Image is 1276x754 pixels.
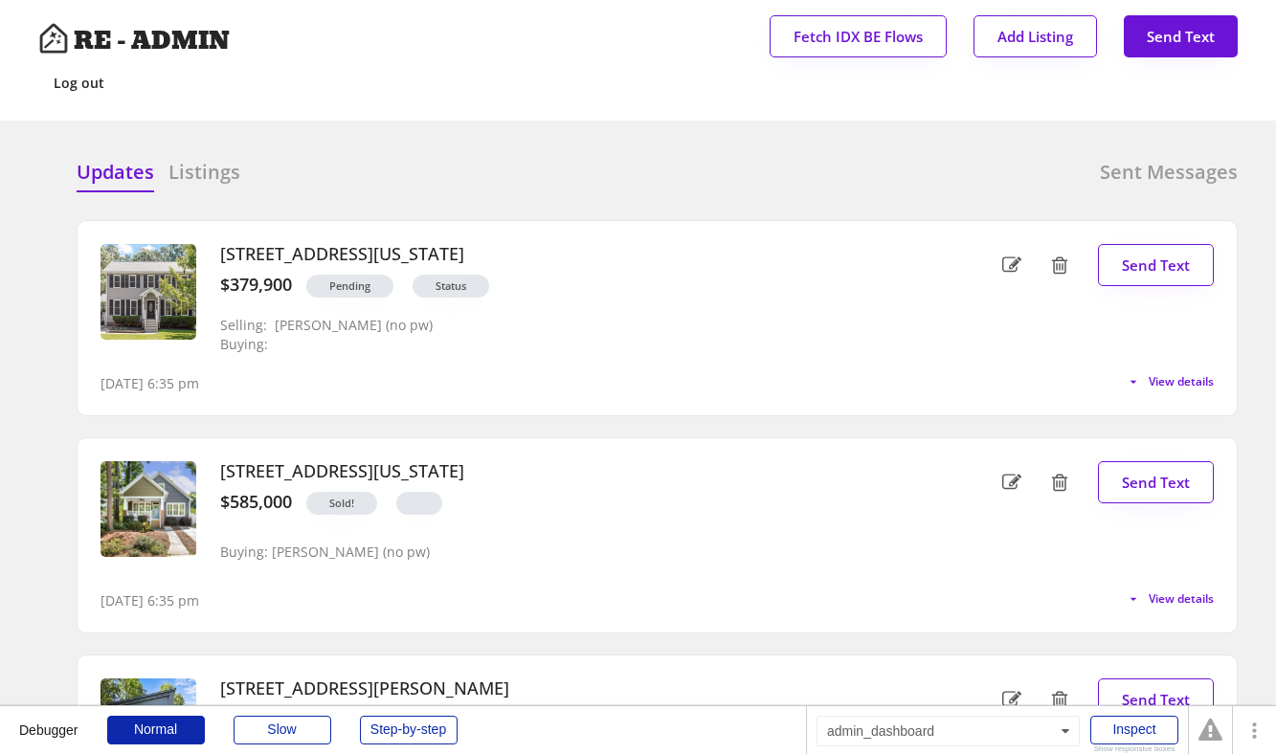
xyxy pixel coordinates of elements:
[101,461,196,557] img: 20250827174111946291000000-o.jpg
[1098,244,1214,286] button: Send Text
[1124,15,1238,57] button: Send Text
[1149,376,1214,388] span: View details
[220,461,916,482] h3: [STREET_ADDRESS][US_STATE]
[220,492,292,513] div: $585,000
[74,29,230,54] h4: RE - ADMIN
[101,374,199,393] div: [DATE] 6:35 pm
[220,244,916,265] h3: [STREET_ADDRESS][US_STATE]
[1126,374,1214,389] button: View details
[1126,591,1214,607] button: View details
[101,591,199,610] div: [DATE] 6:35 pm
[220,678,916,699] h3: [STREET_ADDRESS][PERSON_NAME]
[234,716,331,744] div: Slow
[1100,159,1238,186] h6: Sent Messages
[1090,716,1178,744] div: Inspect
[101,244,196,340] img: 20250724172752824132000000-o.jpg
[220,318,433,334] div: Selling: [PERSON_NAME] (no pw)
[220,337,293,353] div: Buying:
[77,159,154,186] h6: Updates
[168,159,240,186] h6: Listings
[306,275,393,298] button: Pending
[1098,461,1214,503] button: Send Text
[220,544,430,561] div: Buying: [PERSON_NAME] (no pw)
[38,23,69,54] img: Artboard%201%20copy%203.svg
[1098,678,1214,721] button: Send Text
[360,716,458,744] div: Step-by-step
[817,716,1080,746] div: admin_dashboard
[974,15,1097,57] button: Add Listing
[306,492,377,515] button: Sold!
[413,275,489,298] button: Status
[1090,745,1178,753] div: Show responsive boxes
[1149,593,1214,605] span: View details
[107,716,205,744] div: Normal
[220,275,292,296] div: $379,900
[770,15,947,57] button: Fetch IDX BE Flows
[19,706,78,737] div: Debugger
[38,61,120,105] button: Log out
